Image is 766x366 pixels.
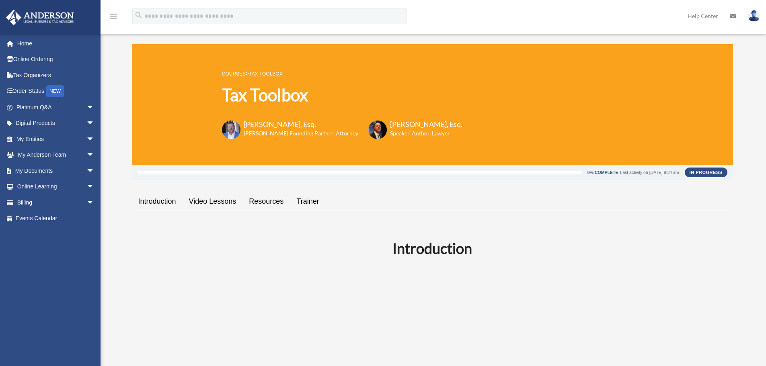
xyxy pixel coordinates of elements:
[6,99,107,115] a: Platinum Q&Aarrow_drop_down
[86,131,103,147] span: arrow_drop_down
[242,190,290,213] a: Resources
[6,194,107,211] a: Billingarrow_drop_down
[6,51,107,67] a: Online Ordering
[6,179,107,195] a: Online Learningarrow_drop_down
[620,170,679,175] div: Last activity on [DATE] 9:34 am
[222,121,240,139] img: Toby-circle-head.png
[86,179,103,195] span: arrow_drop_down
[222,83,462,107] h1: Tax Toolbox
[368,121,387,139] img: Scott-Estill-Headshot.png
[222,69,462,79] p: >
[6,67,107,83] a: Tax Organizers
[244,119,358,129] h3: [PERSON_NAME], Esq.
[6,211,107,227] a: Events Calendar
[290,190,325,213] a: Trainer
[222,71,246,77] a: COURSES
[6,147,107,163] a: My Anderson Teamarrow_drop_down
[6,35,107,51] a: Home
[6,131,107,147] a: My Entitiesarrow_drop_down
[244,129,358,137] h6: [PERSON_NAME] Founding Partner, Attorney
[6,115,107,131] a: Digital Productsarrow_drop_down
[587,170,618,175] div: 0% Complete
[109,14,118,21] a: menu
[6,163,107,179] a: My Documentsarrow_drop_down
[86,163,103,179] span: arrow_drop_down
[86,147,103,164] span: arrow_drop_down
[134,11,143,20] i: search
[183,190,243,213] a: Video Lessons
[46,85,64,97] div: NEW
[137,238,728,258] h2: Introduction
[109,11,118,21] i: menu
[132,190,183,213] a: Introduction
[390,129,452,137] h6: Speaker, Author, Lawyer
[86,194,103,211] span: arrow_drop_down
[86,115,103,132] span: arrow_drop_down
[390,119,462,129] h3: [PERSON_NAME], Esq.
[685,168,727,177] div: In Progress
[4,10,76,25] img: Anderson Advisors Platinum Portal
[748,10,760,22] img: User Pic
[249,71,282,77] a: Tax Toolbox
[6,83,107,100] a: Order StatusNEW
[86,99,103,116] span: arrow_drop_down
